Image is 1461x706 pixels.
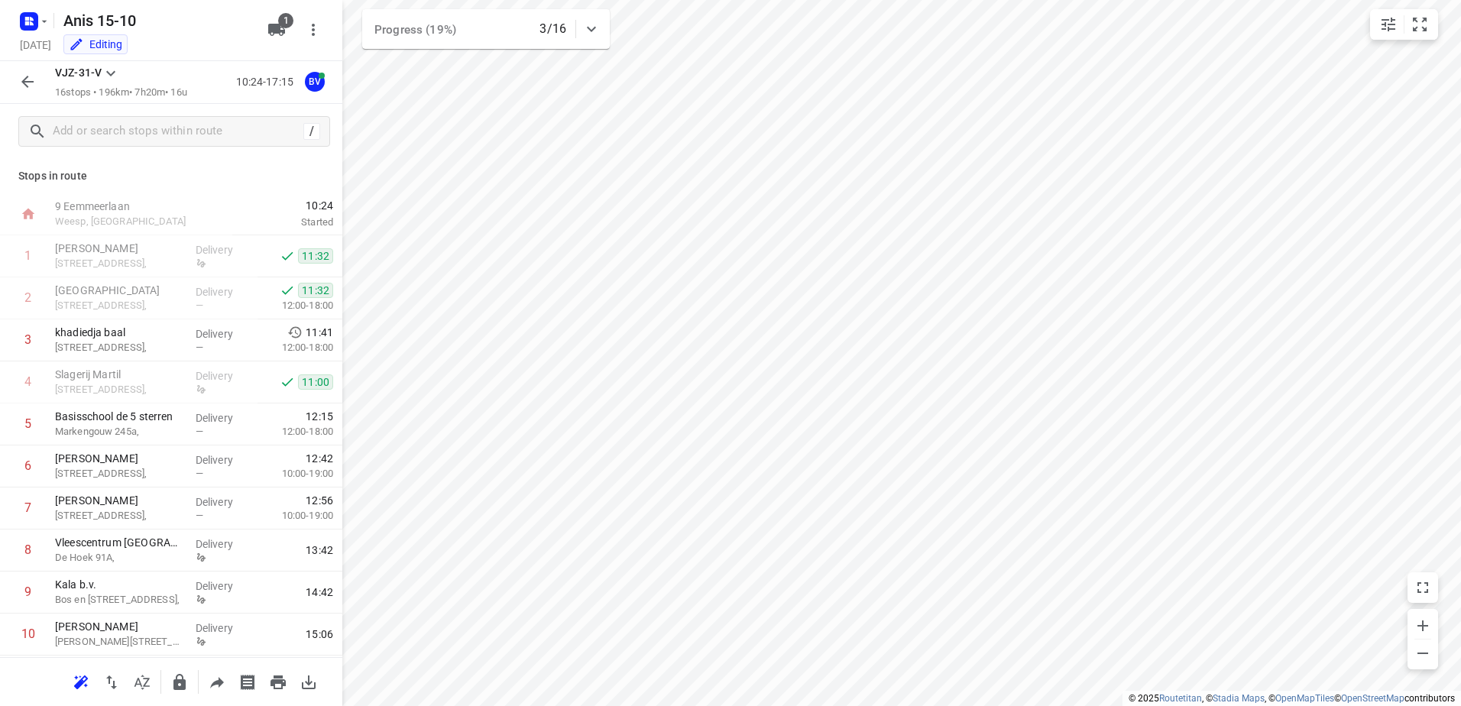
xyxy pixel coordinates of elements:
[263,674,293,688] span: Print route
[306,627,333,642] span: 15:06
[55,619,183,634] p: [PERSON_NAME]
[55,577,183,592] p: Kala b.v.
[55,535,183,550] p: Vleescentrum [GEOGRAPHIC_DATA]
[196,326,252,342] p: Delivery
[55,550,183,565] p: De Hoek 91A,
[298,283,333,298] span: 11:32
[306,409,333,424] span: 12:15
[202,674,232,688] span: Share route
[55,382,183,397] p: [STREET_ADDRESS],
[55,214,214,229] p: Weesp, [GEOGRAPHIC_DATA]
[24,374,31,389] div: 4
[236,74,300,90] p: 10:24-17:15
[1370,9,1438,40] div: small contained button group
[55,424,183,439] p: Markengouw 245a,
[306,542,333,558] span: 13:42
[55,409,183,424] p: Basisschool de 5 sterren
[232,215,333,230] p: Started
[1129,693,1455,704] li: © 2025 , © , © © contributors
[306,325,333,340] span: 11:41
[280,283,295,298] svg: Done
[55,241,183,256] p: [PERSON_NAME]
[306,451,333,466] span: 12:42
[24,332,31,347] div: 3
[55,283,183,298] p: [GEOGRAPHIC_DATA]
[232,674,263,688] span: Print shipping labels
[18,168,324,184] p: Stops in route
[196,368,252,384] p: Delivery
[55,256,183,271] p: [STREET_ADDRESS],
[196,410,252,426] p: Delivery
[164,667,195,698] button: Lock route
[57,8,255,33] h5: Rename
[306,585,333,600] span: 14:42
[24,542,31,557] div: 8
[55,493,183,508] p: [PERSON_NAME]
[55,65,102,81] p: VJZ-31-V
[298,374,333,390] span: 11:00
[196,342,203,353] span: —
[127,674,157,688] span: Sort by time window
[24,248,31,263] div: 1
[1341,693,1404,704] a: OpenStreetMap
[24,585,31,599] div: 9
[55,86,187,100] p: 16 stops • 196km • 7h20m • 16u
[258,298,333,313] p: 12:00-18:00
[21,627,35,641] div: 10
[306,493,333,508] span: 12:56
[300,66,330,97] button: BV
[196,242,252,257] p: Delivery
[196,536,252,552] p: Delivery
[300,74,330,89] span: Assigned to Bus VJZ-31-V
[96,674,127,688] span: Reverse route
[55,340,183,355] p: [STREET_ADDRESS],
[280,374,295,390] svg: Done
[14,36,57,53] h5: Project date
[55,592,183,607] p: Bos en [STREET_ADDRESS],
[69,37,122,52] div: You are currently in edit mode.
[258,466,333,481] p: 10:00-19:00
[24,458,31,473] div: 6
[53,120,303,144] input: Add or search stops within route
[261,15,292,45] button: 1
[278,13,293,28] span: 1
[196,620,252,636] p: Delivery
[258,424,333,439] p: 12:00-18:00
[258,508,333,523] p: 10:00-19:00
[305,72,325,92] div: BV
[1275,693,1334,704] a: OpenMapTiles
[55,199,214,214] p: 9 Eemmeerlaan
[55,634,183,649] p: Martini van Geffenstraat 29C,
[1213,693,1265,704] a: Stadia Maps
[55,451,183,466] p: [PERSON_NAME]
[362,9,610,49] div: Progress (19%)3/16
[196,426,203,437] span: —
[55,367,183,382] p: Slagerij Martil
[55,325,183,340] p: khadiedja baal
[287,325,303,340] svg: Early
[55,466,183,481] p: [STREET_ADDRESS],
[303,123,320,140] div: /
[539,20,566,38] p: 3/16
[280,248,295,264] svg: Done
[298,248,333,264] span: 11:32
[55,508,183,523] p: [STREET_ADDRESS],
[293,674,324,688] span: Download route
[196,452,252,468] p: Delivery
[196,494,252,510] p: Delivery
[196,578,252,594] p: Delivery
[258,340,333,355] p: 12:00-18:00
[24,416,31,431] div: 5
[55,298,183,313] p: [STREET_ADDRESS],
[1159,693,1202,704] a: Routetitan
[196,468,203,479] span: —
[232,198,333,213] span: 10:24
[66,674,96,688] span: Reoptimize route
[196,284,252,300] p: Delivery
[24,500,31,515] div: 7
[196,300,203,311] span: —
[24,290,31,305] div: 2
[196,510,203,521] span: —
[374,23,456,37] span: Progress (19%)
